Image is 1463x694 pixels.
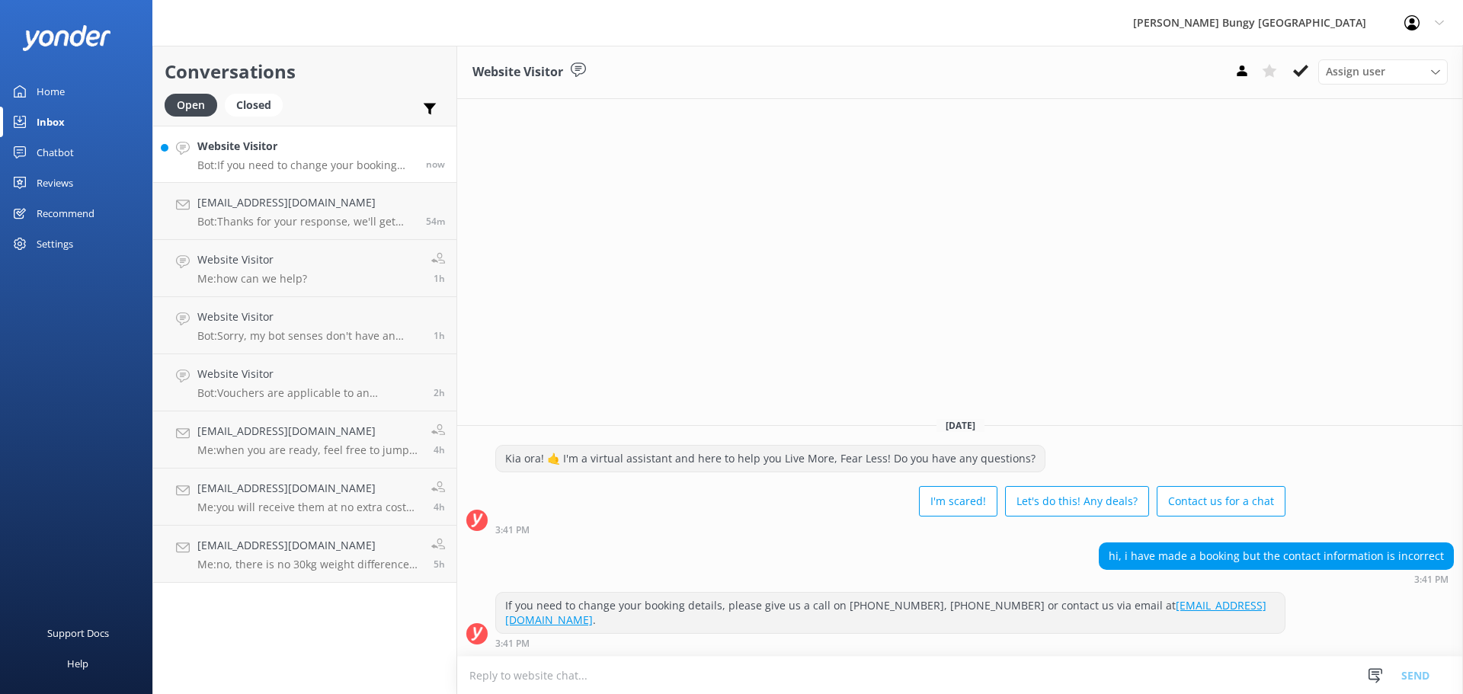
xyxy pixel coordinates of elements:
[37,198,94,229] div: Recommend
[1099,574,1454,584] div: 03:41pm 18-Aug-2025 (UTC +12:00) Pacific/Auckland
[197,480,420,497] h4: [EMAIL_ADDRESS][DOMAIN_NAME]
[426,215,445,228] span: 02:48pm 18-Aug-2025 (UTC +12:00) Pacific/Auckland
[153,469,456,526] a: [EMAIL_ADDRESS][DOMAIN_NAME]Me:you will receive them at no extra cost on the day4h
[197,215,415,229] p: Bot: Thanks for your response, we'll get back to you as soon as we can during opening hours.
[197,501,420,514] p: Me: you will receive them at no extra cost on the day
[495,524,1285,535] div: 03:41pm 18-Aug-2025 (UTC +12:00) Pacific/Auckland
[197,443,420,457] p: Me: when you are ready, feel free to jump back on the chat (not email) between 8:30am-5pm NZT, we...
[505,598,1266,628] a: [EMAIL_ADDRESS][DOMAIN_NAME]
[37,76,65,107] div: Home
[1414,575,1449,584] strong: 3:41 PM
[197,251,307,268] h4: Website Visitor
[434,501,445,513] span: 11:04am 18-Aug-2025 (UTC +12:00) Pacific/Auckland
[37,107,65,137] div: Inbox
[153,354,456,411] a: Website VisitorBot:Vouchers are applicable to an individual and cannot be shared between more peo...
[197,366,422,382] h4: Website Visitor
[153,297,456,354] a: Website VisitorBot:Sorry, my bot senses don't have an answer for that, please try and rephrase yo...
[495,526,530,535] strong: 3:41 PM
[197,558,420,571] p: Me: no, there is no 30kg weight difference requirement for the the Swing, provided you both are a...
[153,126,456,183] a: Website VisitorBot:If you need to change your booking details, please give us a call on [PHONE_NU...
[153,240,456,297] a: Website VisitorMe:how can we help?1h
[197,272,307,286] p: Me: how can we help?
[197,138,415,155] h4: Website Visitor
[37,229,73,259] div: Settings
[197,386,422,400] p: Bot: Vouchers are applicable to an individual and cannot be shared between more people. You would...
[1326,63,1385,80] span: Assign user
[165,94,217,117] div: Open
[1100,543,1453,569] div: hi, i have made a booking but the contact information is incorrect
[153,526,456,583] a: [EMAIL_ADDRESS][DOMAIN_NAME]Me:no, there is no 30kg weight difference requirement for the the Swi...
[197,537,420,554] h4: [EMAIL_ADDRESS][DOMAIN_NAME]
[472,62,563,82] h3: Website Visitor
[1005,486,1149,517] button: Let's do this! Any deals?
[153,411,456,469] a: [EMAIL_ADDRESS][DOMAIN_NAME]Me:when you are ready, feel free to jump back on the chat (not email)...
[47,618,109,648] div: Support Docs
[165,96,225,113] a: Open
[434,386,445,399] span: 01:18pm 18-Aug-2025 (UTC +12:00) Pacific/Auckland
[936,419,984,432] span: [DATE]
[1318,59,1448,84] div: Assign User
[496,446,1045,472] div: Kia ora! 🤙 I'm a virtual assistant and here to help you Live More, Fear Less! Do you have any que...
[225,94,283,117] div: Closed
[426,158,445,171] span: 03:41pm 18-Aug-2025 (UTC +12:00) Pacific/Auckland
[434,443,445,456] span: 11:05am 18-Aug-2025 (UTC +12:00) Pacific/Auckland
[197,158,415,172] p: Bot: If you need to change your booking details, please give us a call on [PHONE_NUMBER], [PHONE_...
[495,639,530,648] strong: 3:41 PM
[153,183,456,240] a: [EMAIL_ADDRESS][DOMAIN_NAME]Bot:Thanks for your response, we'll get back to you as soon as we can...
[165,57,445,86] h2: Conversations
[37,137,74,168] div: Chatbot
[1157,486,1285,517] button: Contact us for a chat
[496,593,1285,633] div: If you need to change your booking details, please give us a call on [PHONE_NUMBER], [PHONE_NUMBE...
[919,486,997,517] button: I'm scared!
[37,168,73,198] div: Reviews
[197,329,422,343] p: Bot: Sorry, my bot senses don't have an answer for that, please try and rephrase your question, I...
[23,25,110,50] img: yonder-white-logo.png
[67,648,88,679] div: Help
[434,329,445,342] span: 01:43pm 18-Aug-2025 (UTC +12:00) Pacific/Auckland
[197,194,415,211] h4: [EMAIL_ADDRESS][DOMAIN_NAME]
[434,272,445,285] span: 02:08pm 18-Aug-2025 (UTC +12:00) Pacific/Auckland
[225,96,290,113] a: Closed
[495,638,1285,648] div: 03:41pm 18-Aug-2025 (UTC +12:00) Pacific/Auckland
[434,558,445,571] span: 10:40am 18-Aug-2025 (UTC +12:00) Pacific/Auckland
[197,309,422,325] h4: Website Visitor
[197,423,420,440] h4: [EMAIL_ADDRESS][DOMAIN_NAME]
